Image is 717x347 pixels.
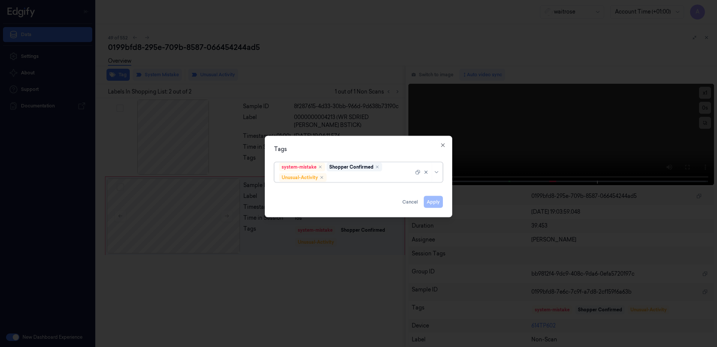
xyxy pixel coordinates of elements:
div: Remove ,Shopper Confirmed [375,165,379,169]
div: Shopper Confirmed [329,164,373,170]
div: system-mistake [282,164,316,170]
div: Tags [274,145,443,153]
div: Remove ,Unusual-Activity [319,175,324,180]
div: Remove ,system-mistake [318,165,322,169]
button: Cancel [399,196,421,208]
div: Unusual-Activity [282,174,318,181]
